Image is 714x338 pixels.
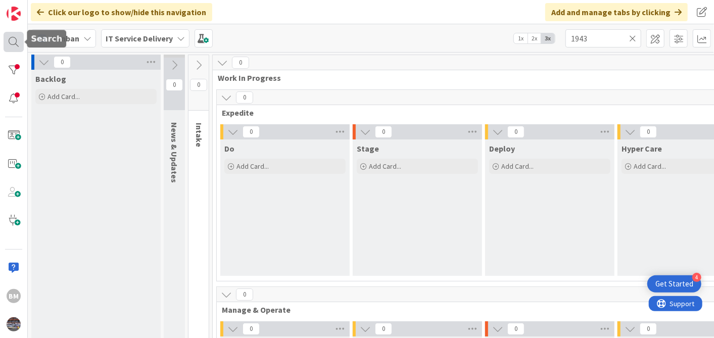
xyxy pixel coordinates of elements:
[194,123,204,147] span: Intake
[692,273,701,282] div: 4
[7,289,21,303] div: BM
[35,74,66,84] span: Backlog
[565,29,641,47] input: Quick Filter...
[369,162,401,171] span: Add Card...
[31,34,62,43] h5: Search
[169,122,179,183] span: News & Updates
[647,275,701,293] div: Open Get Started checklist, remaining modules: 4
[375,126,392,138] span: 0
[375,323,392,335] span: 0
[622,143,662,154] span: Hyper Care
[507,126,525,138] span: 0
[7,317,21,331] img: avatar
[21,2,46,14] span: Support
[31,3,212,21] div: Click our logo to show/hide this navigation
[224,143,234,154] span: Do
[545,3,688,21] div: Add and manage tabs by clicking
[236,288,253,301] span: 0
[243,323,260,335] span: 0
[47,92,80,101] span: Add Card...
[655,279,693,289] div: Get Started
[489,143,515,154] span: Deploy
[243,126,260,138] span: 0
[54,56,71,68] span: 0
[236,162,269,171] span: Add Card...
[106,33,173,43] b: IT Service Delivery
[507,323,525,335] span: 0
[232,57,249,69] span: 0
[640,323,657,335] span: 0
[7,7,21,21] img: Visit kanbanzone.com
[501,162,534,171] span: Add Card...
[357,143,379,154] span: Stage
[528,33,541,43] span: 2x
[640,126,657,138] span: 0
[541,33,555,43] span: 3x
[514,33,528,43] span: 1x
[190,79,207,91] span: 0
[166,79,183,91] span: 0
[236,91,253,104] span: 0
[634,162,666,171] span: Add Card...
